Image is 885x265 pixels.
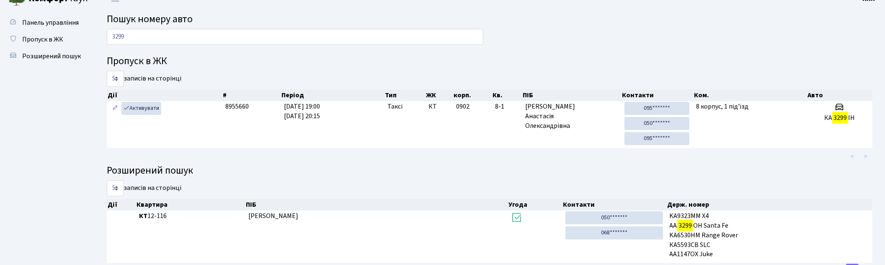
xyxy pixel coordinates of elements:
b: КТ [139,211,147,221]
a: Розширений пошук [4,48,88,65]
span: Пошук номеру авто [107,12,193,26]
th: Тип [384,89,425,101]
select: записів на сторінці [107,71,124,87]
h4: Пропуск в ЖК [107,55,872,68]
span: 8955660 [225,102,249,111]
span: Розширений пошук [22,52,81,61]
th: Держ. номер [666,199,872,210]
th: Квартира [136,199,245,210]
th: Дії [107,199,136,210]
a: Пропуск в ЖК [4,31,88,48]
a: Редагувати [110,102,120,115]
label: записів на сторінці [107,180,181,196]
mark: 3299 [832,112,848,124]
a: Активувати [121,102,161,115]
span: 12-116 [139,211,242,221]
span: Панель управління [22,18,79,27]
span: 8-1 [495,102,519,112]
h4: Розширений пошук [107,165,872,177]
a: Панель управління [4,14,88,31]
span: Таксі [387,102,403,112]
th: Дії [107,89,222,101]
th: Угода [508,199,562,210]
span: KA9323MM X4 АА ОН Santa Fe KA6530HM Range Rover КА5593СВ SLC АА1147ОХ Juke [670,211,869,259]
th: ПІБ [245,199,508,210]
select: записів на сторінці [107,180,124,196]
mark: 3299 [677,220,693,231]
th: Контакти [621,89,693,101]
th: ЖК [425,89,453,101]
span: [PERSON_NAME] Анастасія Олександрівна [525,102,618,131]
th: Період [281,89,384,101]
th: Контакти [562,199,666,210]
span: 8 корпус, 1 під'їзд [696,102,748,111]
label: записів на сторінці [107,71,181,87]
th: Ком. [693,89,807,101]
th: Кв. [492,89,522,101]
th: # [222,89,281,101]
span: Пропуск в ЖК [22,35,63,44]
th: корп. [453,89,492,101]
span: [PERSON_NAME] [248,211,298,221]
h5: КА ІН [810,114,869,122]
span: [DATE] 19:00 [DATE] 20:15 [284,102,320,121]
span: КТ [428,102,449,112]
th: ПІБ [522,89,621,101]
input: Пошук [107,29,483,45]
span: 0902 [456,102,470,111]
th: Авто [807,89,872,101]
